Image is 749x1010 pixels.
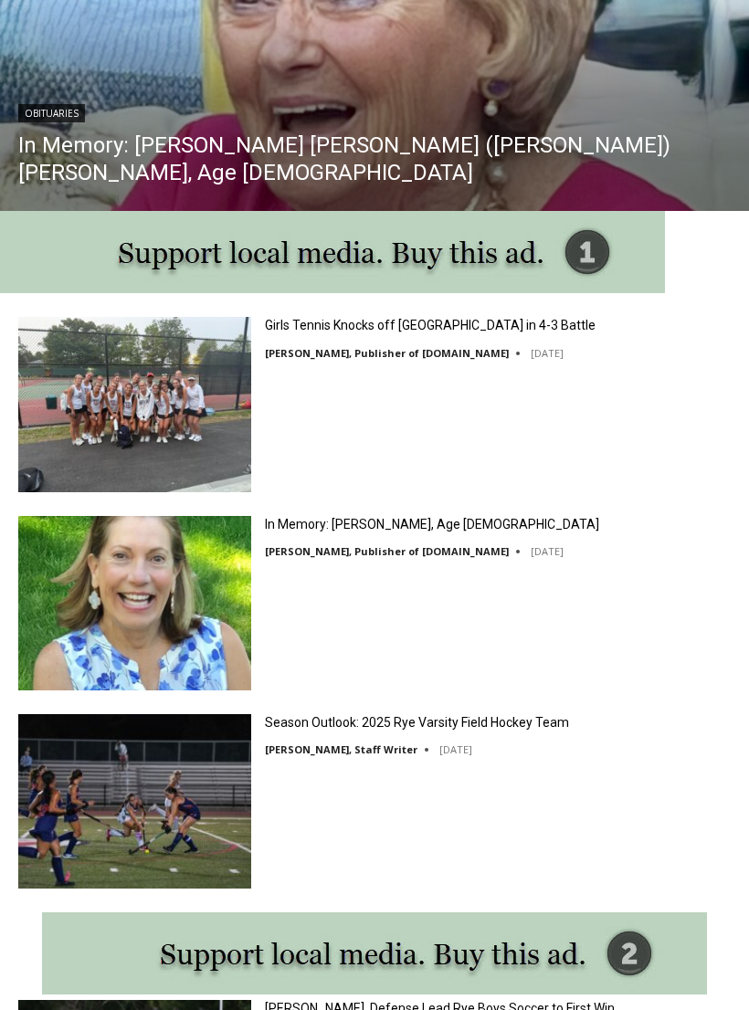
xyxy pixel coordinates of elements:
a: [PERSON_NAME], Publisher of [DOMAIN_NAME] [265,544,509,558]
img: In Memory: Maryanne Bardwil Lynch, Age 72 [18,516,251,690]
time: [DATE] [439,742,472,756]
img: support local media, buy this ad [42,912,707,994]
span: Open Tues. - Sun. [PHONE_NUMBER] [5,188,179,258]
a: Girls Tennis Knocks off [GEOGRAPHIC_DATA] in 4-3 Battle [265,317,596,333]
img: Season Outlook: 2025 Rye Varsity Field Hockey Team [18,714,251,889]
img: Girls Tennis Knocks off Mamaroneck in 4-3 Battle [18,317,251,491]
a: Season Outlook: 2025 Rye Varsity Field Hockey Team [265,714,569,731]
div: "clearly one of the favorites in the [GEOGRAPHIC_DATA] neighborhood" [188,114,269,218]
a: In Memory: [PERSON_NAME] [PERSON_NAME] ([PERSON_NAME]) [PERSON_NAME], Age [DEMOGRAPHIC_DATA] [18,132,731,186]
time: [DATE] [531,544,564,558]
a: [PERSON_NAME], Staff Writer [265,742,417,756]
time: [DATE] [531,346,564,360]
a: In Memory: [PERSON_NAME], Age [DEMOGRAPHIC_DATA] [265,516,599,532]
a: Obituaries [18,104,85,122]
a: Open Tues. - Sun. [PHONE_NUMBER] [1,184,184,227]
a: [PERSON_NAME], Publisher of [DOMAIN_NAME] [265,346,509,360]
